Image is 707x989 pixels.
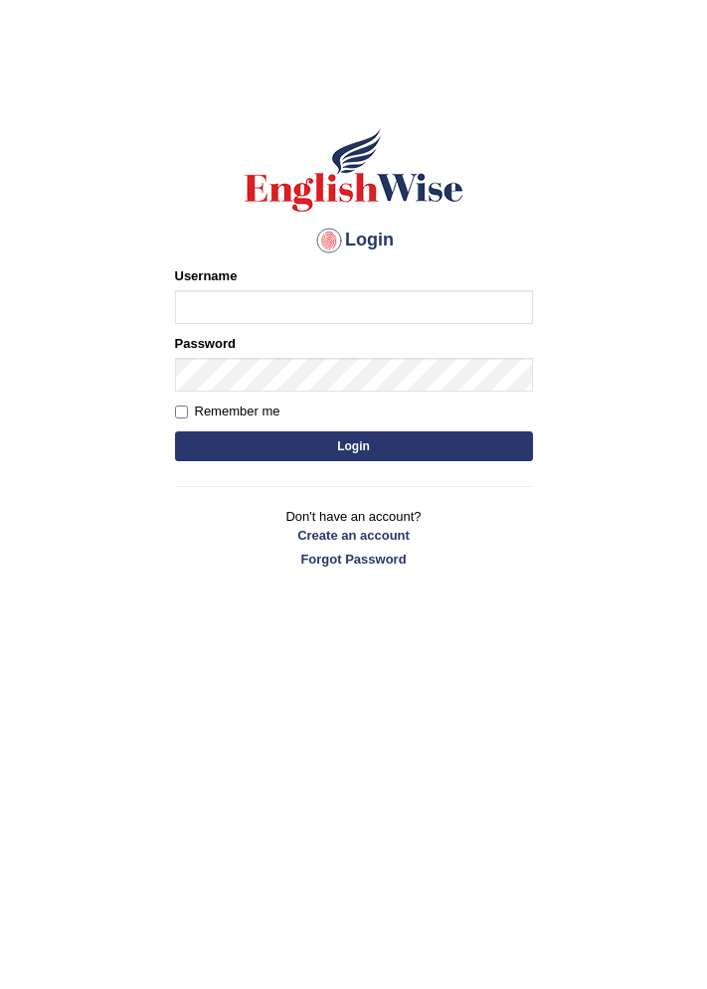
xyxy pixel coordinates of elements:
[175,334,236,353] label: Password
[175,550,533,569] a: Forgot Password
[175,507,533,569] p: Don't have an account?
[175,225,533,256] h4: Login
[175,406,188,418] input: Remember me
[175,402,280,421] label: Remember me
[175,431,533,461] button: Login
[175,266,238,285] label: Username
[241,125,467,215] img: Logo of English Wise sign in for intelligent practice with AI
[175,526,533,545] a: Create an account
